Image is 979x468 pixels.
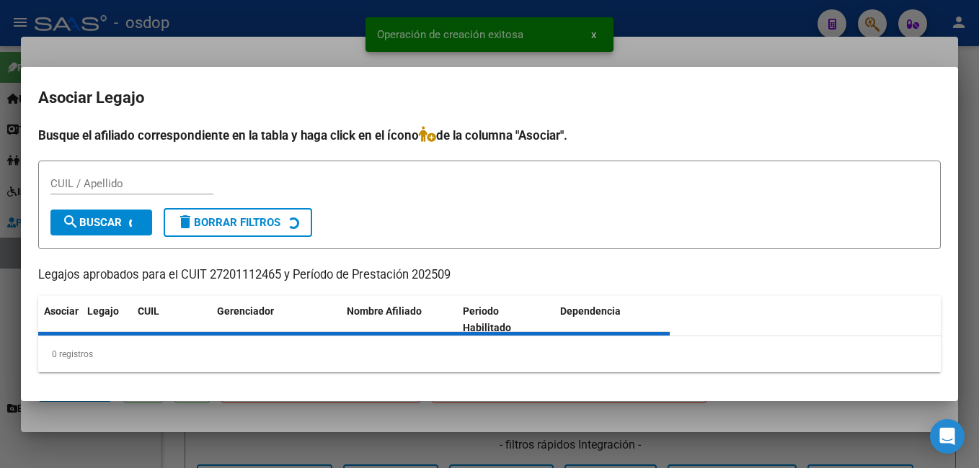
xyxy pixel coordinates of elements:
[38,296,81,343] datatable-header-cell: Asociar
[457,296,554,343] datatable-header-cell: Periodo Habilitado
[177,216,280,229] span: Borrar Filtros
[87,305,119,317] span: Legajo
[217,305,274,317] span: Gerenciador
[62,213,79,230] mat-icon: search
[211,296,341,343] datatable-header-cell: Gerenciador
[560,305,621,317] span: Dependencia
[132,296,211,343] datatable-header-cell: CUIL
[347,305,422,317] span: Nombre Afiliado
[463,305,511,333] span: Periodo Habilitado
[554,296,670,343] datatable-header-cell: Dependencia
[164,208,312,237] button: Borrar Filtros
[62,216,122,229] span: Buscar
[38,266,941,284] p: Legajos aprobados para el CUIT 27201112465 y Período de Prestación 202509
[50,210,152,235] button: Buscar
[341,296,457,343] datatable-header-cell: Nombre Afiliado
[44,305,79,317] span: Asociar
[930,419,965,454] div: Open Intercom Messenger
[177,213,194,230] mat-icon: delete
[38,126,941,145] h4: Busque el afiliado correspondiente en la tabla y haga click en el ícono de la columna "Asociar".
[38,84,941,112] h2: Asociar Legajo
[38,336,941,372] div: 0 registros
[138,305,159,317] span: CUIL
[81,296,132,343] datatable-header-cell: Legajo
